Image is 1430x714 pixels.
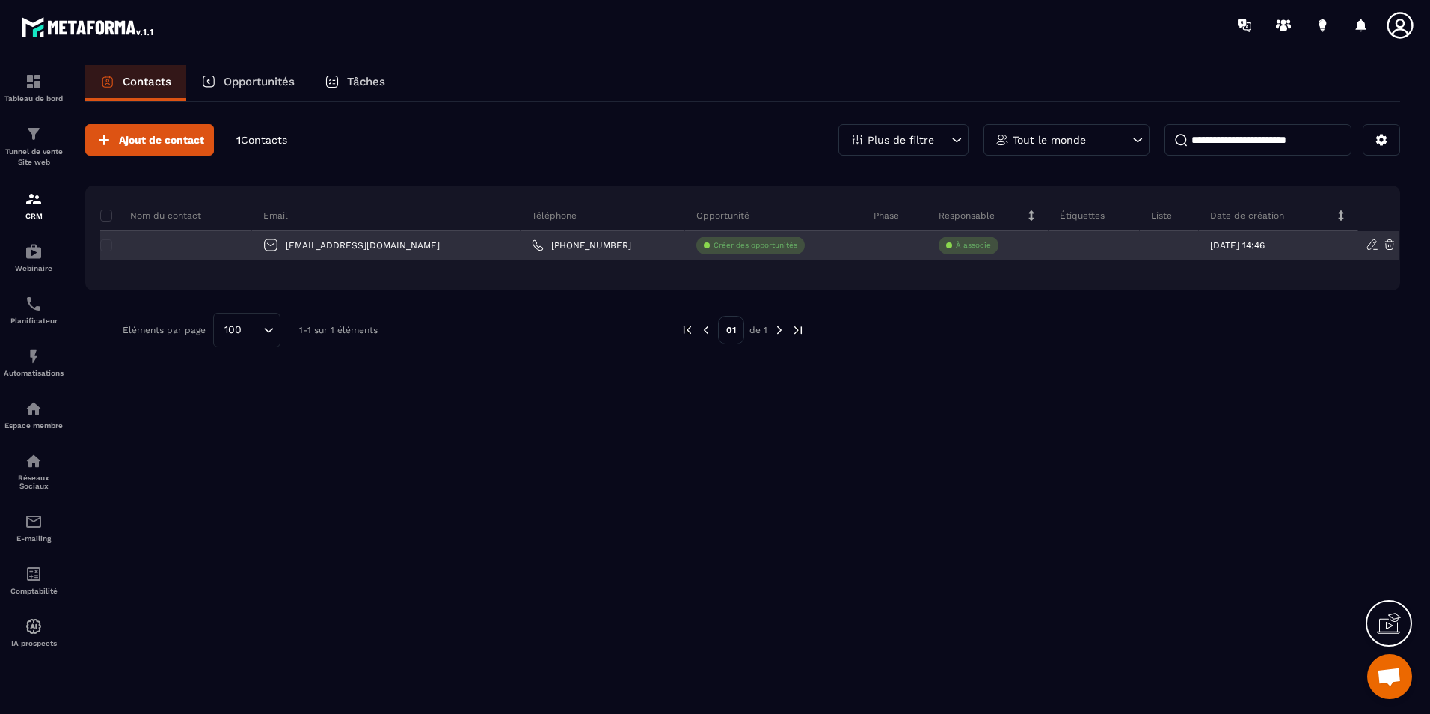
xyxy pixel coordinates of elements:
p: Date de création [1210,210,1284,222]
p: IA prospects [4,639,64,647]
img: social-network [25,452,43,470]
p: Espace membre [4,421,64,430]
p: Opportunité [696,210,749,222]
p: Nom du contact [100,210,201,222]
p: E-mailing [4,534,64,543]
p: Email [263,210,288,222]
p: 1-1 sur 1 éléments [299,325,378,335]
a: formationformationTunnel de vente Site web [4,114,64,179]
p: Phase [874,210,899,222]
p: Planificateur [4,317,64,325]
p: Étiquettes [1060,210,1105,222]
a: emailemailE-mailing [4,501,64,554]
a: formationformationCRM [4,179,64,231]
span: Ajout de contact [119,132,204,147]
button: Ajout de contact [85,124,214,156]
p: de 1 [749,324,767,336]
img: automations [25,242,43,260]
img: scheduler [25,295,43,313]
p: Tâches [347,75,385,88]
p: Tableau de bord [4,94,64,103]
p: Plus de filtre [868,135,934,145]
span: 100 [219,322,247,338]
p: Liste [1151,210,1172,222]
a: Ouvrir le chat [1367,654,1412,699]
input: Search for option [247,322,260,338]
p: Réseaux Sociaux [4,474,64,490]
p: [DATE] 14:46 [1210,240,1265,251]
p: Responsable [939,210,995,222]
p: Éléments par page [123,325,206,335]
span: Contacts [241,134,287,146]
a: [PHONE_NUMBER] [532,239,631,251]
p: Comptabilité [4,587,64,595]
p: 01 [718,316,744,344]
img: email [25,513,43,531]
p: Contacts [123,75,171,88]
a: formationformationTableau de bord [4,61,64,114]
img: formation [25,73,43,91]
img: formation [25,190,43,208]
a: schedulerschedulerPlanificateur [4,284,64,336]
img: prev [681,323,694,337]
p: Téléphone [532,210,577,222]
img: automations [25,617,43,635]
img: logo [21,13,156,40]
a: social-networksocial-networkRéseaux Sociaux [4,441,64,501]
a: automationsautomationsAutomatisations [4,336,64,388]
a: automationsautomationsEspace membre [4,388,64,441]
a: Contacts [85,65,186,101]
p: Tout le monde [1013,135,1086,145]
p: 1 [236,133,287,147]
a: Tâches [310,65,400,101]
p: CRM [4,212,64,220]
div: Search for option [213,313,280,347]
p: Opportunités [224,75,295,88]
img: automations [25,400,43,418]
a: accountantaccountantComptabilité [4,554,64,606]
img: next [773,323,786,337]
p: À associe [956,240,991,251]
p: Webinaire [4,264,64,272]
img: formation [25,125,43,143]
a: Opportunités [186,65,310,101]
img: automations [25,347,43,365]
img: next [791,323,805,337]
p: Tunnel de vente Site web [4,147,64,168]
p: Automatisations [4,369,64,377]
p: Créer des opportunités [714,240,797,251]
img: accountant [25,565,43,583]
a: automationsautomationsWebinaire [4,231,64,284]
img: prev [699,323,713,337]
